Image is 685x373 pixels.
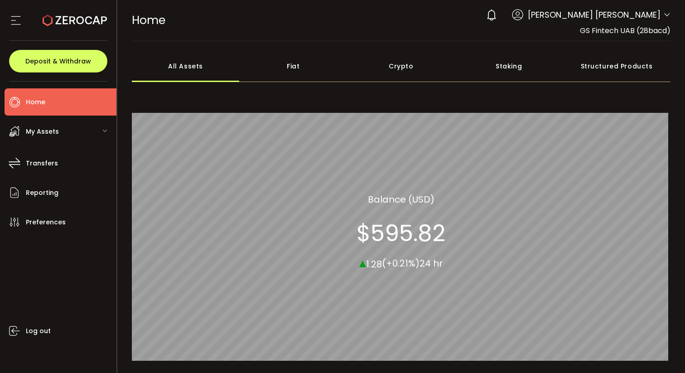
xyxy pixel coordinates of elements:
[26,216,66,229] span: Preferences
[132,12,165,28] span: Home
[26,325,51,338] span: Log out
[382,257,420,270] span: (+0.21%)
[9,50,107,73] button: Deposit & Withdraw
[563,50,671,82] div: Structured Products
[640,329,685,373] iframe: Chat Widget
[528,9,661,21] span: [PERSON_NAME] [PERSON_NAME]
[580,25,671,36] span: GS Fintech UAB (28bacd)
[26,186,58,199] span: Reporting
[26,96,45,109] span: Home
[25,58,91,64] span: Deposit & Withdraw
[347,50,455,82] div: Crypto
[132,50,240,82] div: All Assets
[455,50,563,82] div: Staking
[420,257,443,270] span: 24 hr
[239,50,347,82] div: Fiat
[26,157,58,170] span: Transfers
[26,125,59,138] span: My Assets
[357,219,445,247] section: $595.82
[368,192,434,206] section: Balance (USD)
[366,257,382,270] span: 1.28
[359,252,366,272] span: ▴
